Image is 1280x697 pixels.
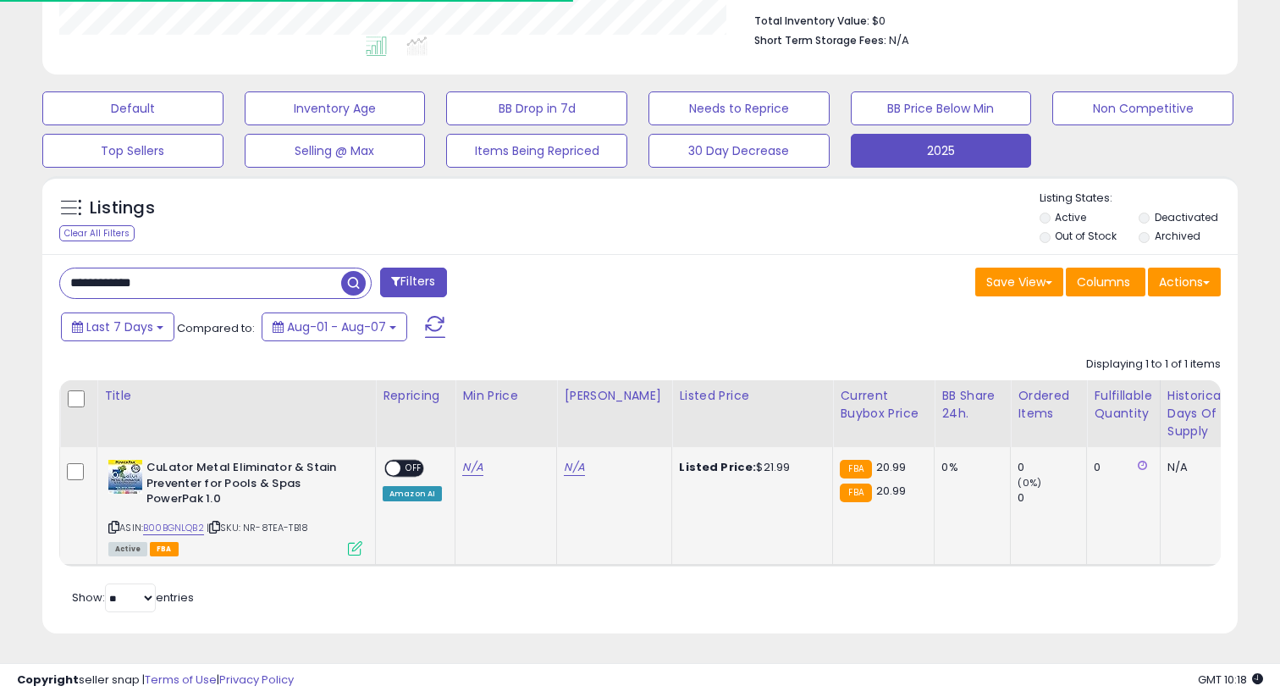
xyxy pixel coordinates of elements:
button: 2025 [851,134,1032,168]
li: $0 [754,9,1208,30]
span: All listings currently available for purchase on Amazon [108,542,147,556]
button: BB Drop in 7d [446,91,627,125]
h5: Listings [90,196,155,220]
button: Filters [380,268,446,297]
b: CuLator Metal Eliminator & Stain Preventer for Pools & Spas PowerPak 1.0 [146,460,352,512]
span: Show: entries [72,589,194,606]
span: Aug-01 - Aug-07 [287,318,386,335]
div: Historical Days Of Supply [1167,387,1229,440]
a: Privacy Policy [219,672,294,688]
div: Amazon AI [383,486,442,501]
div: BB Share 24h. [941,387,1003,423]
button: Selling @ Max [245,134,426,168]
a: Terms of Use [145,672,217,688]
span: 20.99 [876,459,907,475]
label: Archived [1155,229,1200,243]
div: 0 [1094,460,1146,475]
button: Default [42,91,223,125]
div: Listed Price [679,387,825,405]
b: Listed Price: [679,459,756,475]
strong: Copyright [17,672,79,688]
div: 0 [1018,460,1086,475]
span: | SKU: NR-8TEA-TB18 [207,521,308,534]
span: OFF [400,462,428,476]
div: Clear All Filters [59,225,135,241]
div: 0% [941,460,997,475]
a: N/A [564,459,584,476]
div: Repricing [383,387,448,405]
button: Actions [1148,268,1221,296]
span: N/A [889,32,909,48]
span: FBA [150,542,179,556]
div: Ordered Items [1018,387,1079,423]
b: Short Term Storage Fees: [754,33,886,47]
span: 20.99 [876,483,907,499]
div: Fulfillable Quantity [1094,387,1152,423]
div: N/A [1167,460,1223,475]
label: Deactivated [1155,210,1218,224]
p: Listing States: [1040,191,1239,207]
label: Out of Stock [1055,229,1117,243]
div: Current Buybox Price [840,387,927,423]
div: Title [104,387,368,405]
div: ASIN: [108,460,362,554]
div: Min Price [462,387,549,405]
span: Last 7 Days [86,318,153,335]
div: $21.99 [679,460,819,475]
button: Aug-01 - Aug-07 [262,313,407,341]
button: Columns [1066,268,1145,296]
button: 30 Day Decrease [648,134,830,168]
small: FBA [840,460,871,478]
button: Non Competitive [1052,91,1233,125]
button: BB Price Below Min [851,91,1032,125]
button: Top Sellers [42,134,223,168]
label: Active [1055,210,1086,224]
button: Items Being Repriced [446,134,627,168]
span: Compared to: [177,320,255,336]
small: FBA [840,484,871,502]
button: Save View [975,268,1063,296]
button: Needs to Reprice [648,91,830,125]
button: Last 7 Days [61,313,174,341]
span: 2025-08-15 10:18 GMT [1198,672,1263,688]
div: seller snap | | [17,672,294,689]
div: [PERSON_NAME] [564,387,665,405]
span: Columns [1077,274,1130,290]
div: 0 [1018,490,1086,506]
div: Displaying 1 to 1 of 1 items [1086,357,1221,373]
a: N/A [462,459,483,476]
a: B00BGNLQB2 [143,521,204,535]
small: (0%) [1018,476,1041,490]
img: 513aN3f9xpL._SL40_.jpg [108,460,142,494]
button: Inventory Age [245,91,426,125]
b: Total Inventory Value: [754,14,869,28]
